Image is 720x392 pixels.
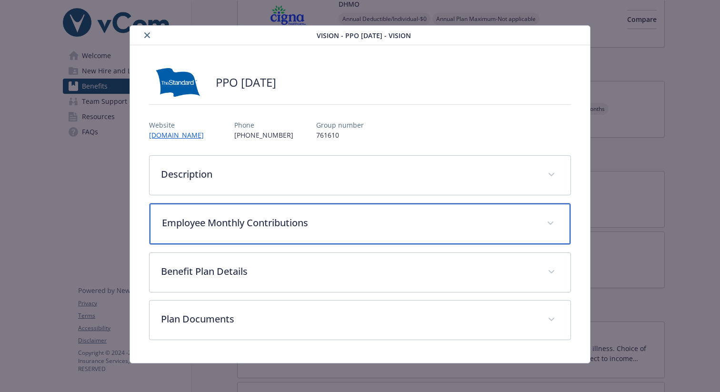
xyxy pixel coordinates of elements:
p: Description [161,167,536,181]
div: details for plan Vision - PPO 12/12/12 - Vision [72,25,648,363]
div: Plan Documents [150,301,570,340]
p: [PHONE_NUMBER] [234,130,293,140]
p: Website [149,120,211,130]
div: Employee Monthly Contributions [150,203,570,244]
button: close [141,30,153,41]
span: Vision - PPO [DATE] - Vision [317,30,411,40]
p: Employee Monthly Contributions [162,216,535,230]
div: Description [150,156,570,195]
a: [DOMAIN_NAME] [149,131,211,140]
img: Standard Insurance Company [149,68,206,97]
p: 761610 [316,130,364,140]
p: Plan Documents [161,312,536,326]
p: Benefit Plan Details [161,264,536,279]
p: Group number [316,120,364,130]
p: Phone [234,120,293,130]
h2: PPO [DATE] [216,74,276,90]
div: Benefit Plan Details [150,253,570,292]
